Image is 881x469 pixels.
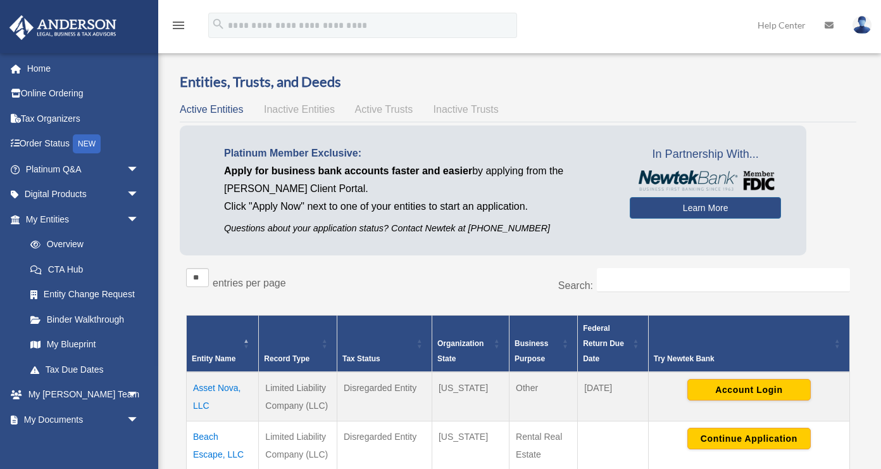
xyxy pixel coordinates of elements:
span: Record Type [264,354,309,363]
span: Inactive Entities [264,104,335,115]
p: Questions about your application status? Contact Newtek at [PHONE_NUMBER] [224,221,611,236]
span: Tax Status [342,354,380,363]
th: Record Type: Activate to sort [259,315,337,372]
a: menu [171,22,186,33]
a: Online Ordering [9,81,158,106]
span: Entity Name [192,354,235,363]
th: Entity Name: Activate to invert sorting [187,315,259,372]
a: Home [9,56,158,81]
a: Learn More [630,197,781,219]
span: arrow_drop_down [127,157,152,183]
a: My [PERSON_NAME] Teamarrow_drop_down [9,382,158,408]
p: Click "Apply Now" next to one of your entities to start an application. [224,198,611,215]
img: Anderson Advisors Platinum Portal [6,15,120,40]
td: Asset Nova, LLC [187,372,259,421]
td: Limited Liability Company (LLC) [259,372,337,421]
a: Binder Walkthrough [18,307,152,332]
td: [DATE] [578,372,649,421]
button: Continue Application [687,428,811,449]
a: My Documentsarrow_drop_down [9,407,158,432]
td: Disregarded Entity [337,372,432,421]
a: My Blueprint [18,332,152,357]
span: Active Trusts [355,104,413,115]
span: Federal Return Due Date [583,324,624,363]
a: Overview [18,232,146,257]
th: Organization State: Activate to sort [432,315,509,372]
th: Federal Return Due Date: Activate to sort [578,315,649,372]
p: Platinum Member Exclusive: [224,145,611,162]
th: Tax Status: Activate to sort [337,315,432,372]
a: Tax Organizers [9,106,158,131]
span: arrow_drop_down [127,182,152,208]
a: CTA Hub [18,257,152,282]
span: arrow_drop_down [127,382,152,408]
img: NewtekBankLogoSM.png [636,170,775,191]
span: In Partnership With... [630,145,781,165]
div: Try Newtek Bank [654,351,830,366]
h3: Entities, Trusts, and Deeds [180,72,856,92]
span: Business Purpose [515,339,548,363]
a: Account Login [687,383,811,394]
span: arrow_drop_down [127,207,152,233]
i: menu [171,18,186,33]
td: Other [509,372,578,421]
label: Search: [558,280,593,291]
img: User Pic [853,16,872,34]
i: search [211,17,225,31]
th: Business Purpose: Activate to sort [509,315,578,372]
span: Apply for business bank accounts faster and easier [224,165,472,176]
a: Tax Due Dates [18,357,152,382]
span: Inactive Trusts [434,104,499,115]
th: Try Newtek Bank : Activate to sort [648,315,849,372]
label: entries per page [213,278,286,288]
a: My Entitiesarrow_drop_down [9,207,152,232]
span: Active Entities [180,104,243,115]
a: Order StatusNEW [9,131,158,157]
a: Digital Productsarrow_drop_down [9,182,158,207]
span: arrow_drop_down [127,407,152,433]
a: Platinum Q&Aarrow_drop_down [9,157,158,182]
div: NEW [73,134,101,153]
span: Organization State [437,339,484,363]
button: Account Login [687,379,811,401]
p: by applying from the [PERSON_NAME] Client Portal. [224,162,611,198]
a: Entity Change Request [18,282,152,307]
td: [US_STATE] [432,372,509,421]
